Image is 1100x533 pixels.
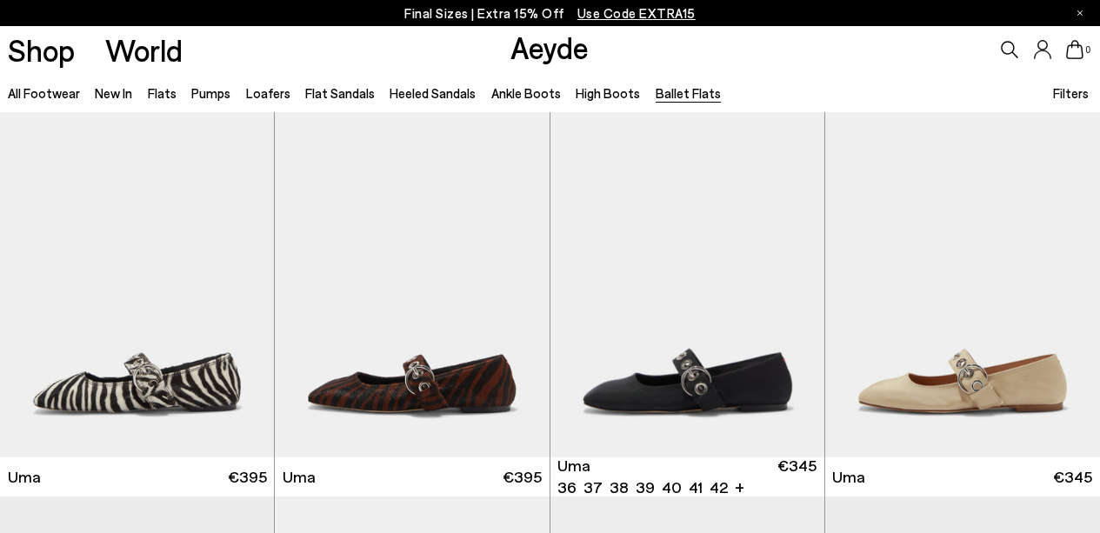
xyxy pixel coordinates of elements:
[305,85,375,101] a: Flat Sandals
[550,112,824,457] a: Next slide Previous slide
[636,476,655,498] li: 39
[735,475,744,498] li: +
[491,85,561,101] a: Ankle Boots
[8,85,80,101] a: All Footwear
[832,466,865,488] span: Uma
[825,112,1100,457] img: Uma Eyelet Grosgrain Mary-Jane Flats
[689,476,703,498] li: 41
[8,35,75,65] a: Shop
[105,35,183,65] a: World
[246,85,290,101] a: Loafers
[148,85,177,101] a: Flats
[610,476,629,498] li: 38
[577,5,696,21] span: Navigate to /collections/ss25-final-sizes
[550,112,825,457] img: Uma Eyelet Grosgrain Mary-Jane Flats
[777,455,817,498] span: €345
[404,3,696,24] p: Final Sizes | Extra 15% Off
[656,85,721,101] a: Ballet Flats
[576,85,640,101] a: High Boots
[275,457,549,496] a: Uma €395
[550,457,824,496] a: Uma 36 37 38 39 40 41 42 + €345
[557,476,577,498] li: 36
[825,457,1100,496] a: Uma €345
[8,466,41,488] span: Uma
[557,476,723,498] ul: variant
[583,476,603,498] li: 37
[662,476,682,498] li: 40
[557,455,590,476] span: Uma
[710,476,728,498] li: 42
[95,85,132,101] a: New In
[1053,466,1092,488] span: €345
[1053,85,1089,101] span: Filters
[550,112,825,457] div: 1 / 6
[510,29,589,65] a: Aeyde
[275,112,549,457] img: Uma Eyelet Ponyhair Mary-Janes
[1066,40,1083,59] a: 0
[1083,45,1092,55] span: 0
[283,466,316,488] span: Uma
[390,85,476,101] a: Heeled Sandals
[503,466,542,488] span: €395
[228,466,267,488] span: €395
[191,85,230,101] a: Pumps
